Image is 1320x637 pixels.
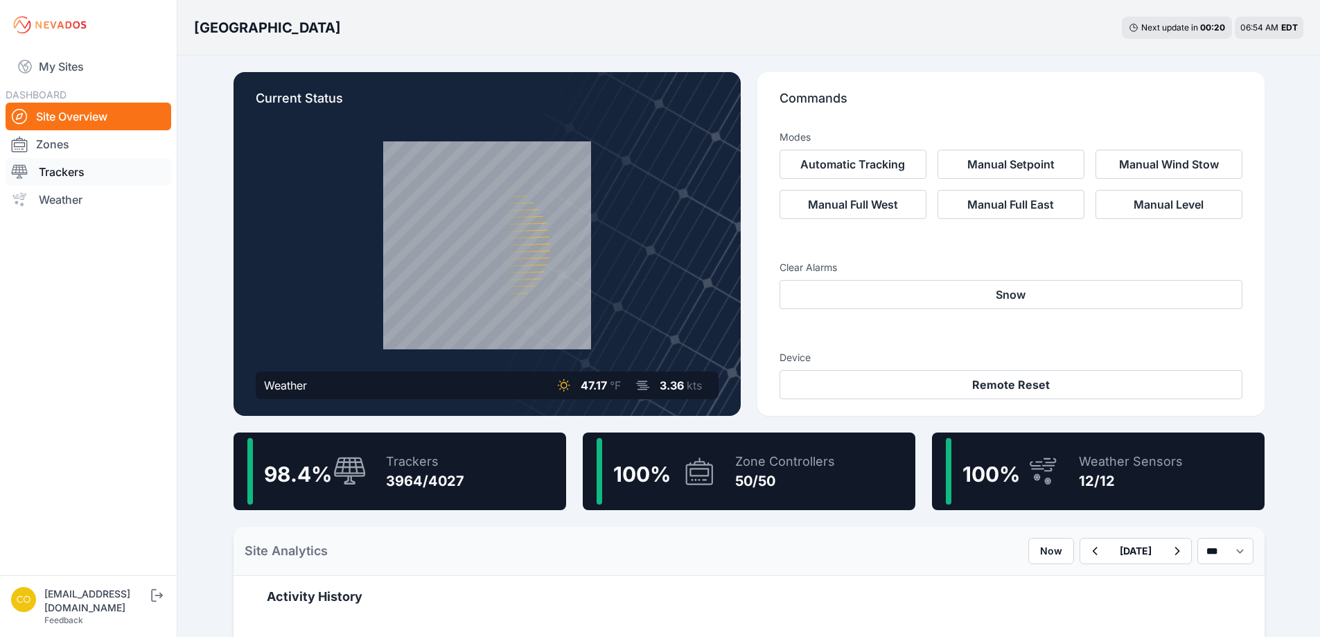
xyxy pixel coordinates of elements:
[386,452,464,471] div: Trackers
[1028,538,1074,564] button: Now
[44,615,83,625] a: Feedback
[194,10,341,46] nav: Breadcrumb
[780,261,1242,274] h3: Clear Alarms
[1095,150,1242,179] button: Manual Wind Stow
[1141,22,1198,33] span: Next update in
[1281,22,1298,33] span: EDT
[613,462,671,487] span: 100 %
[735,471,835,491] div: 50/50
[780,280,1242,309] button: Snow
[1079,452,1183,471] div: Weather Sensors
[386,471,464,491] div: 3964/4027
[256,89,719,119] p: Current Status
[735,452,835,471] div: Zone Controllers
[780,150,926,179] button: Automatic Tracking
[780,130,811,144] h3: Modes
[264,377,307,394] div: Weather
[264,462,332,487] span: 98.4 %
[6,50,171,83] a: My Sites
[938,150,1084,179] button: Manual Setpoint
[245,541,328,561] h2: Site Analytics
[1079,471,1183,491] div: 12/12
[1240,22,1278,33] span: 06:54 AM
[234,433,566,510] a: 98.4%Trackers3964/4027
[6,130,171,158] a: Zones
[1095,190,1242,219] button: Manual Level
[267,587,1231,607] h2: Activity History
[660,378,684,392] span: 3.36
[6,158,171,186] a: Trackers
[962,462,1020,487] span: 100 %
[6,89,67,101] span: DASHBOARD
[780,351,1242,365] h3: Device
[932,433,1265,510] a: 100%Weather Sensors12/12
[194,18,341,37] h3: [GEOGRAPHIC_DATA]
[6,186,171,213] a: Weather
[780,89,1242,119] p: Commands
[6,103,171,130] a: Site Overview
[44,587,148,615] div: [EMAIL_ADDRESS][DOMAIN_NAME]
[11,14,89,36] img: Nevados
[581,378,607,392] span: 47.17
[1200,22,1225,33] div: 00 : 20
[938,190,1084,219] button: Manual Full East
[11,587,36,612] img: controlroomoperator@invenergy.com
[780,190,926,219] button: Manual Full West
[583,433,915,510] a: 100%Zone Controllers50/50
[610,378,621,392] span: °F
[780,370,1242,399] button: Remote Reset
[1109,539,1163,564] button: [DATE]
[687,378,702,392] span: kts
